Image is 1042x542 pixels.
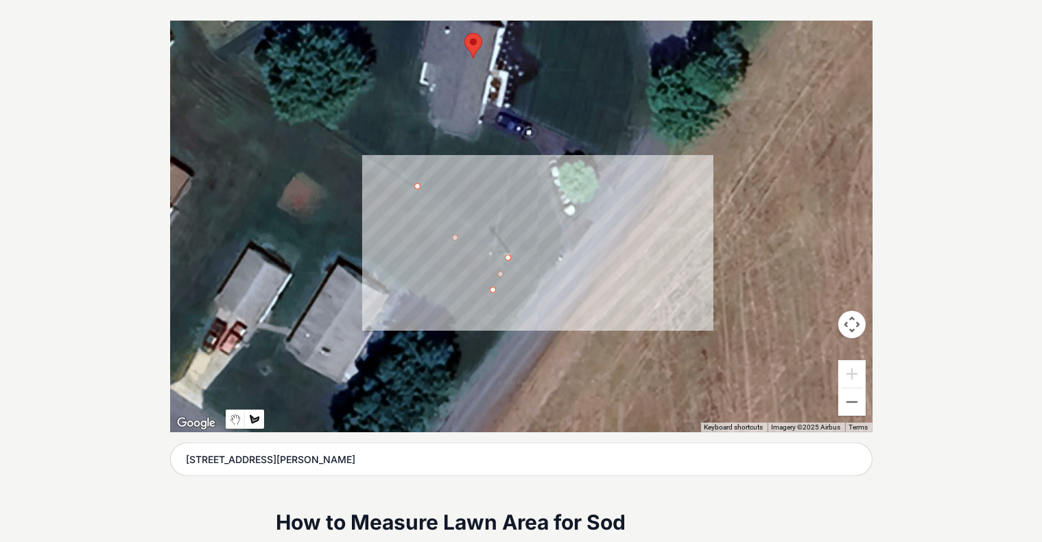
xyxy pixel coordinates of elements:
button: Draw a shape [245,410,264,429]
a: Terms (opens in new tab) [849,423,868,431]
a: Open this area in Google Maps (opens a new window) [174,414,219,432]
input: Enter your address to get started [170,443,873,477]
span: Imagery ©2025 Airbus [772,423,841,431]
h2: How to Measure Lawn Area for Sod [276,509,766,537]
button: Zoom in [838,360,866,388]
button: Map camera controls [838,311,866,338]
button: Keyboard shortcuts [704,423,763,432]
button: Stop drawing [226,410,245,429]
button: Zoom out [838,388,866,416]
img: Google [174,414,219,432]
